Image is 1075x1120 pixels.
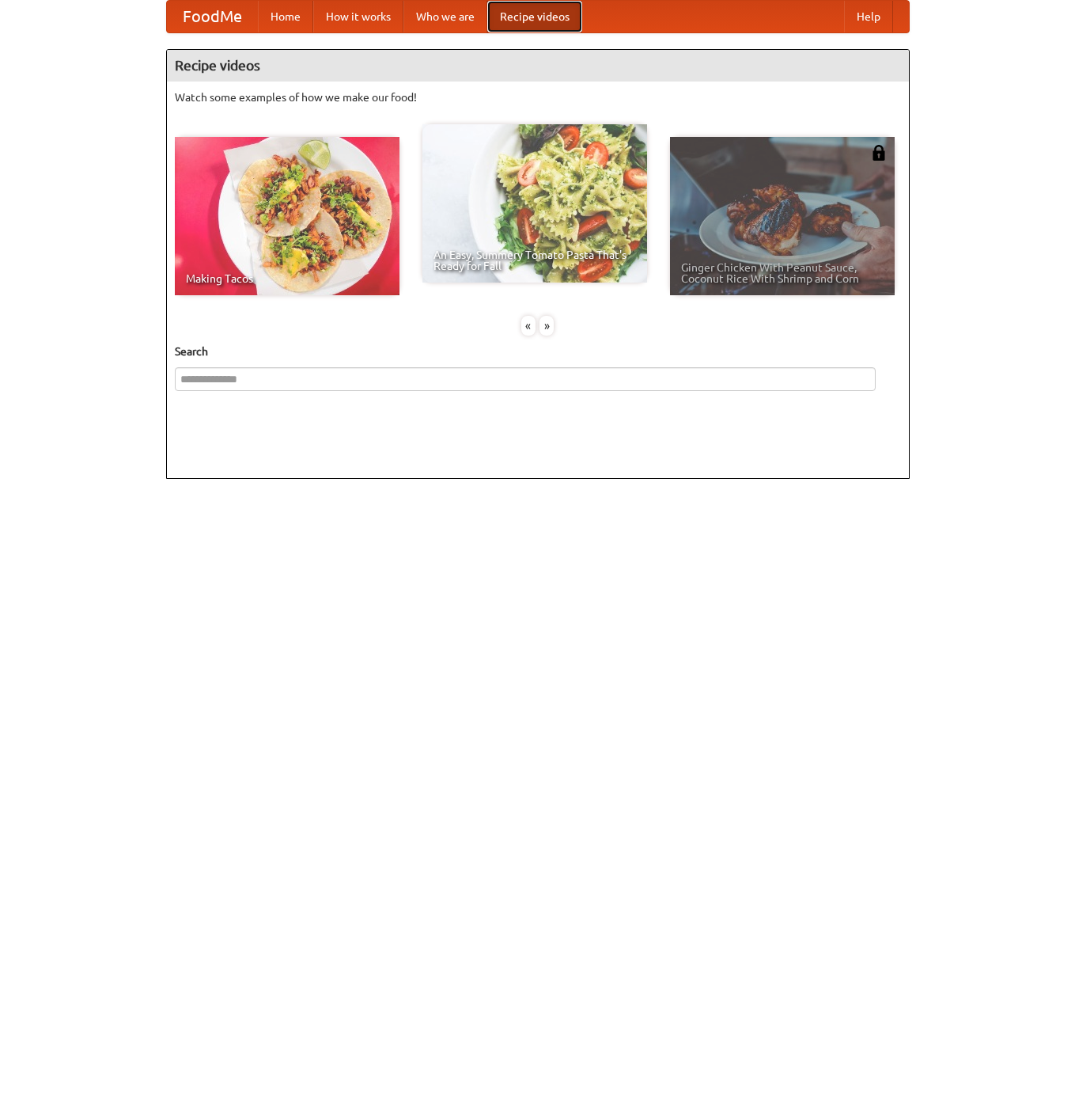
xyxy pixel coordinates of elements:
p: Watch some examples of how we make our food! [175,89,901,105]
span: An Easy, Summery Tomato Pasta That's Ready for Fall [433,249,636,271]
a: Who we are [403,1,487,32]
a: Help [844,1,893,32]
a: Making Tacos [175,137,399,295]
a: FoodMe [167,1,258,32]
h4: Recipe videos [167,50,909,82]
h5: Search [175,344,901,359]
div: « [521,316,536,336]
img: 483408.png [871,145,887,161]
a: Recipe videos [487,1,582,32]
span: Making Tacos [186,273,388,284]
div: » [539,316,554,336]
a: How it works [313,1,403,32]
a: An Easy, Summery Tomato Pasta That's Ready for Fall [422,124,647,283]
a: Home [258,1,313,32]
